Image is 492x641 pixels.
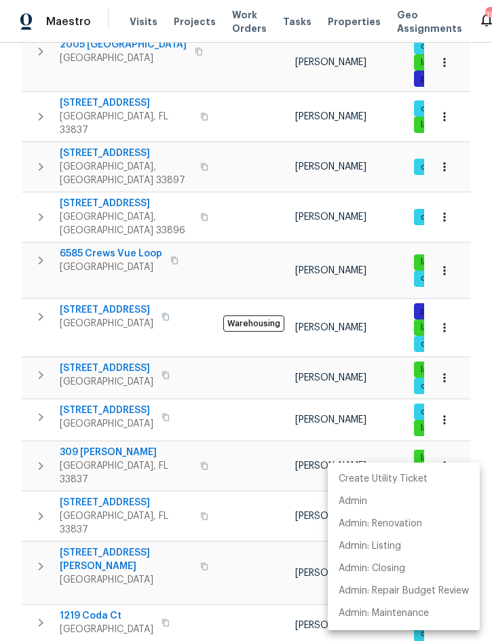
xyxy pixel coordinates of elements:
p: Admin: Listing [339,539,401,553]
p: Admin: Repair Budget Review [339,584,469,598]
p: Create Utility Ticket [339,472,428,486]
p: Admin: Renovation [339,517,422,531]
p: Admin: Maintenance [339,606,429,621]
p: Admin: Closing [339,562,405,576]
p: Admin [339,494,367,509]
